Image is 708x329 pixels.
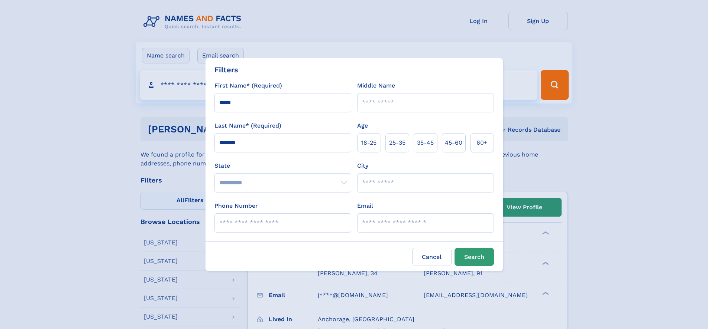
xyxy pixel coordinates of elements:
button: Search [455,248,494,266]
label: State [214,161,351,170]
span: 45‑60 [445,138,462,147]
label: City [357,161,368,170]
label: Age [357,121,368,130]
label: First Name* (Required) [214,81,282,90]
div: Filters [214,64,238,75]
span: 18‑25 [361,138,376,147]
label: Cancel [412,248,452,266]
span: 60+ [476,138,488,147]
label: Email [357,201,373,210]
span: 35‑45 [417,138,434,147]
label: Last Name* (Required) [214,121,281,130]
label: Middle Name [357,81,395,90]
span: 25‑35 [389,138,405,147]
label: Phone Number [214,201,258,210]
